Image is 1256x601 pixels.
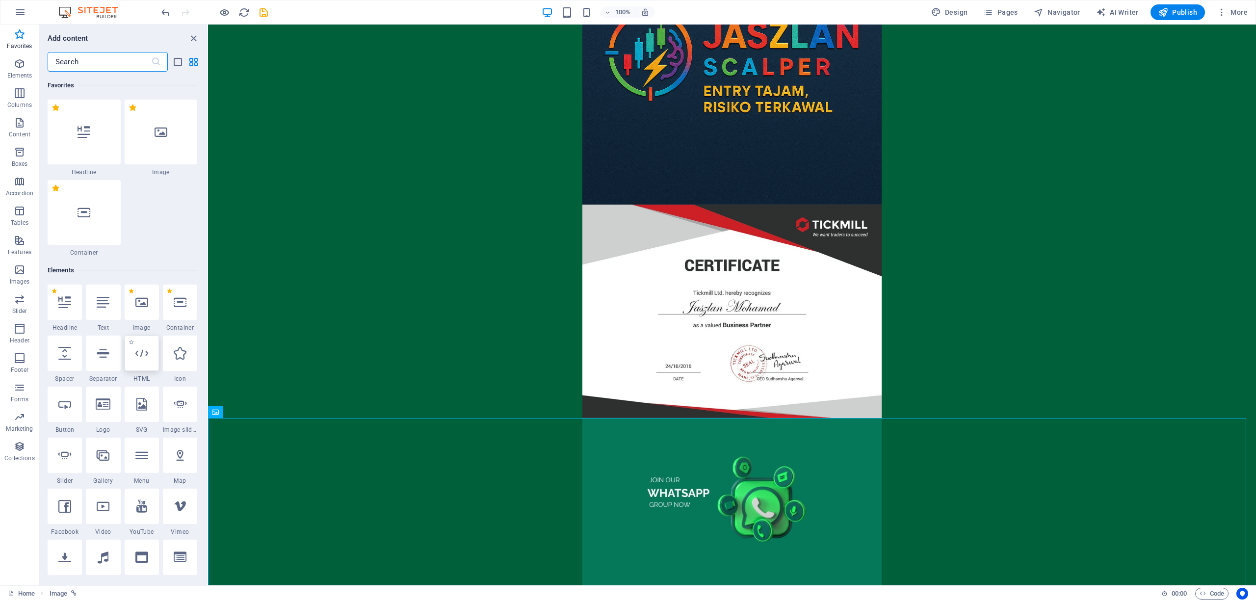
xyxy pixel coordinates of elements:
[86,285,120,332] div: Text
[163,375,197,383] span: Icon
[615,6,631,18] h6: 100%
[163,387,197,434] div: Image slider
[125,489,159,536] div: YouTube
[163,285,197,332] div: Container
[1151,4,1205,20] button: Publish
[48,168,121,176] span: Headline
[86,426,120,434] span: Logo
[238,6,250,18] button: reload
[86,477,120,485] span: Gallery
[11,395,28,403] p: Forms
[71,591,77,596] i: This element is linked
[163,489,197,536] div: Vimeo
[979,4,1021,20] button: Pages
[163,477,197,485] span: Map
[187,56,199,68] button: grid-view
[48,477,82,485] span: Slider
[167,288,172,294] span: Remove from favorites
[48,387,82,434] div: Button
[125,426,159,434] span: SVG
[6,425,33,433] p: Marketing
[52,104,60,112] span: Remove from favorites
[129,288,134,294] span: Remove from favorites
[52,288,57,294] span: Remove from favorites
[1172,588,1187,600] span: 00 00
[172,56,183,68] button: list-view
[125,477,159,485] span: Menu
[48,32,88,44] h6: Add content
[50,588,67,600] span: Click to select. Double-click to edit
[48,324,82,332] span: Headline
[12,160,28,168] p: Boxes
[48,79,197,91] h6: Favorites
[641,8,650,17] i: On resize automatically adjust zoom level to fit chosen device.
[6,189,33,197] p: Accordion
[1092,4,1143,20] button: AI Writer
[601,6,635,18] button: 100%
[125,438,159,485] div: Menu
[129,104,137,112] span: Remove from favorites
[160,7,171,18] i: Undo: Delete elements (Ctrl+Z)
[163,324,197,332] span: Container
[10,278,30,286] p: Images
[86,387,120,434] div: Logo
[125,100,198,176] div: Image
[8,588,35,600] a: Click to cancel selection. Double-click to open Pages
[1195,588,1229,600] button: Code
[125,168,198,176] span: Image
[238,7,250,18] i: Reload page
[1178,590,1180,597] span: :
[1217,7,1248,17] span: More
[48,489,82,536] div: Facebook
[1034,7,1080,17] span: Navigator
[48,426,82,434] span: Button
[86,324,120,332] span: Text
[1096,7,1139,17] span: AI Writer
[48,180,121,257] div: Container
[1030,4,1084,20] button: Navigator
[48,375,82,383] span: Spacer
[1200,588,1224,600] span: Code
[927,4,972,20] div: Design (Ctrl+Alt+Y)
[48,438,82,485] div: Slider
[931,7,968,17] span: Design
[86,528,120,536] span: Video
[56,6,130,18] img: Editor Logo
[9,131,30,138] p: Content
[48,52,151,72] input: Search
[125,528,159,536] span: YouTube
[125,285,159,332] div: Image
[125,375,159,383] span: HTML
[125,387,159,434] div: SVG
[86,336,120,383] div: Separator
[86,489,120,536] div: Video
[48,336,82,383] div: Spacer
[163,528,197,536] span: Vimeo
[7,101,32,109] p: Columns
[48,528,82,536] span: Facebook
[4,454,34,462] p: Collections
[48,249,121,257] span: Container
[10,337,29,344] p: Header
[125,336,159,383] div: HTML
[159,6,171,18] button: undo
[927,4,972,20] button: Design
[48,264,197,276] h6: Elements
[86,375,120,383] span: Separator
[1213,4,1252,20] button: More
[163,336,197,383] div: Icon
[1158,7,1197,17] span: Publish
[129,340,134,345] span: Add to favorites
[258,6,269,18] button: save
[52,184,60,192] span: Remove from favorites
[218,6,230,18] button: Click here to leave preview mode and continue editing
[8,248,31,256] p: Features
[1236,588,1248,600] button: Usercentrics
[50,588,77,600] nav: breadcrumb
[187,32,199,44] button: close panel
[7,42,32,50] p: Favorites
[86,438,120,485] div: Gallery
[48,100,121,176] div: Headline
[11,219,28,227] p: Tables
[12,307,27,315] p: Slider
